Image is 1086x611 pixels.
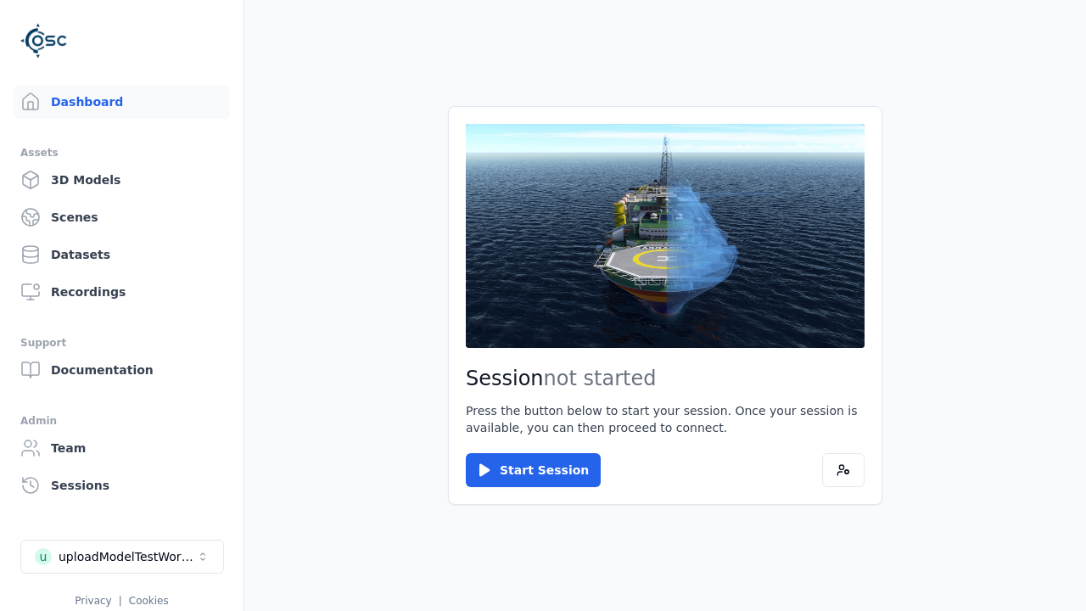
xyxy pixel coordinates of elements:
a: Recordings [14,275,230,309]
p: Press the button below to start your session. Once your session is available, you can then procee... [466,402,865,436]
div: uploadModelTestWorkspace [59,548,196,565]
a: Privacy [75,595,111,607]
a: 3D Models [14,163,230,197]
span: | [119,595,122,607]
a: Documentation [14,353,230,387]
div: Support [20,333,223,353]
a: Cookies [129,595,169,607]
h2: Session [466,365,865,392]
button: Select a workspace [20,540,224,574]
a: Dashboard [14,85,230,119]
a: Team [14,431,230,465]
a: Scenes [14,200,230,234]
div: u [35,548,52,565]
span: not started [544,367,657,390]
a: Sessions [14,468,230,502]
img: Logo [20,17,68,64]
a: Datasets [14,238,230,272]
button: Start Session [466,453,601,487]
div: Admin [20,411,223,431]
div: Assets [20,143,223,163]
